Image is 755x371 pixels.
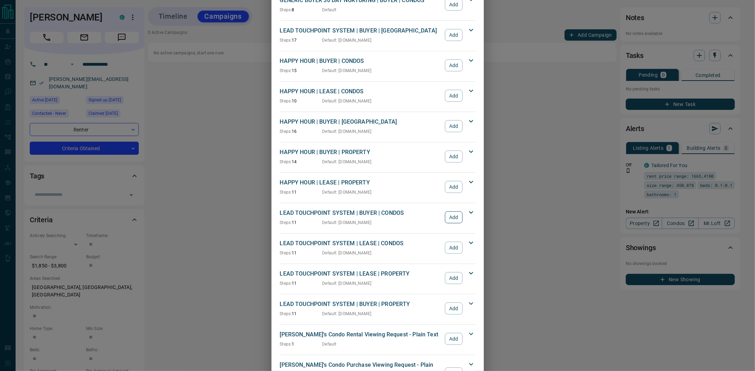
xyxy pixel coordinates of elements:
p: LEAD TOUCHPOINT SYSTEM | BUYER | [GEOGRAPHIC_DATA] [280,26,442,35]
p: 11 [280,280,322,287]
button: Add [445,242,462,254]
p: Default : [DOMAIN_NAME] [322,98,372,104]
div: LEAD TOUCHPOINT SYSTEM | LEASE | PROPERTYSteps:11Default: [DOMAIN_NAME]Add [280,268,475,288]
p: 15 [280,67,322,74]
p: HAPPY HOUR | BUYER | PROPERTY [280,148,442,157]
p: HAPPY HOUR | BUYER | CONDOS [280,57,442,65]
p: 16 [280,128,322,135]
span: Steps: [280,7,292,12]
div: HAPPY HOUR | BUYER | [GEOGRAPHIC_DATA]Steps:16Default: [DOMAIN_NAME]Add [280,116,475,136]
p: Default : [DOMAIN_NAME] [322,189,372,195]
p: Default : [DOMAIN_NAME] [322,280,372,287]
span: Steps: [280,342,292,347]
span: Steps: [280,311,292,316]
p: Default : [DOMAIN_NAME] [322,250,372,256]
p: HAPPY HOUR | LEASE | PROPERTY [280,178,442,187]
button: Add [445,211,462,223]
p: 17 [280,37,322,43]
p: Default [322,341,337,347]
p: Default : [DOMAIN_NAME] [322,128,372,135]
p: HAPPY HOUR | BUYER | [GEOGRAPHIC_DATA] [280,118,442,126]
p: Default : [DOMAIN_NAME] [322,311,372,317]
p: 11 [280,311,322,317]
p: LEAD TOUCHPOINT SYSTEM | LEASE | PROPERTY [280,270,442,278]
span: Steps: [280,129,292,134]
p: [PERSON_NAME]'s Condo Rental Viewing Request - Plain Text [280,330,442,339]
span: Steps: [280,159,292,164]
p: Default : [DOMAIN_NAME] [322,219,372,226]
p: LEAD TOUCHPOINT SYSTEM | LEASE | CONDOS [280,239,442,248]
button: Add [445,181,462,193]
div: HAPPY HOUR | LEASE | PROPERTYSteps:11Default: [DOMAIN_NAME]Add [280,177,475,197]
div: HAPPY HOUR | LEASE | CONDOSSteps:10Default: [DOMAIN_NAME]Add [280,86,475,106]
span: Steps: [280,220,292,225]
p: Default : [DOMAIN_NAME] [322,159,372,165]
p: 10 [280,98,322,104]
button: Add [445,272,462,284]
button: Add [445,29,462,41]
p: 11 [280,219,322,226]
p: HAPPY HOUR | LEASE | CONDOS [280,87,442,96]
div: LEAD TOUCHPOINT SYSTEM | BUYER | CONDOSSteps:11Default: [DOMAIN_NAME]Add [280,207,475,227]
button: Add [445,333,462,345]
p: Default : [DOMAIN_NAME] [322,37,372,43]
span: Steps: [280,68,292,73]
div: LEAD TOUCHPOINT SYSTEM | LEASE | CONDOSSteps:11Default: [DOMAIN_NAME]Add [280,238,475,258]
span: Steps: [280,281,292,286]
div: HAPPY HOUR | BUYER | CONDOSSteps:15Default: [DOMAIN_NAME]Add [280,55,475,75]
button: Add [445,90,462,102]
div: HAPPY HOUR | BUYER | PROPERTYSteps:14Default: [DOMAIN_NAME]Add [280,147,475,166]
p: Default [322,7,337,13]
p: 1 [280,341,322,347]
p: LEAD TOUCHPOINT SYSTEM | BUYER | PROPERTY [280,300,442,308]
div: LEAD TOUCHPOINT SYSTEM | BUYER | PROPERTYSteps:11Default: [DOMAIN_NAME]Add [280,299,475,318]
span: Steps: [280,99,292,104]
p: 11 [280,189,322,195]
button: Add [445,302,462,314]
div: [PERSON_NAME]'s Condo Rental Viewing Request - Plain TextSteps:1DefaultAdd [280,329,475,349]
span: Steps: [280,190,292,195]
div: LEAD TOUCHPOINT SYSTEM | BUYER | [GEOGRAPHIC_DATA]Steps:17Default: [DOMAIN_NAME]Add [280,25,475,45]
p: 14 [280,159,322,165]
button: Add [445,120,462,132]
p: 8 [280,7,322,13]
p: LEAD TOUCHPOINT SYSTEM | BUYER | CONDOS [280,209,442,217]
span: Steps: [280,38,292,43]
p: 11 [280,250,322,256]
button: Add [445,151,462,163]
span: Steps: [280,251,292,255]
p: Default : [DOMAIN_NAME] [322,67,372,74]
button: Add [445,59,462,71]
